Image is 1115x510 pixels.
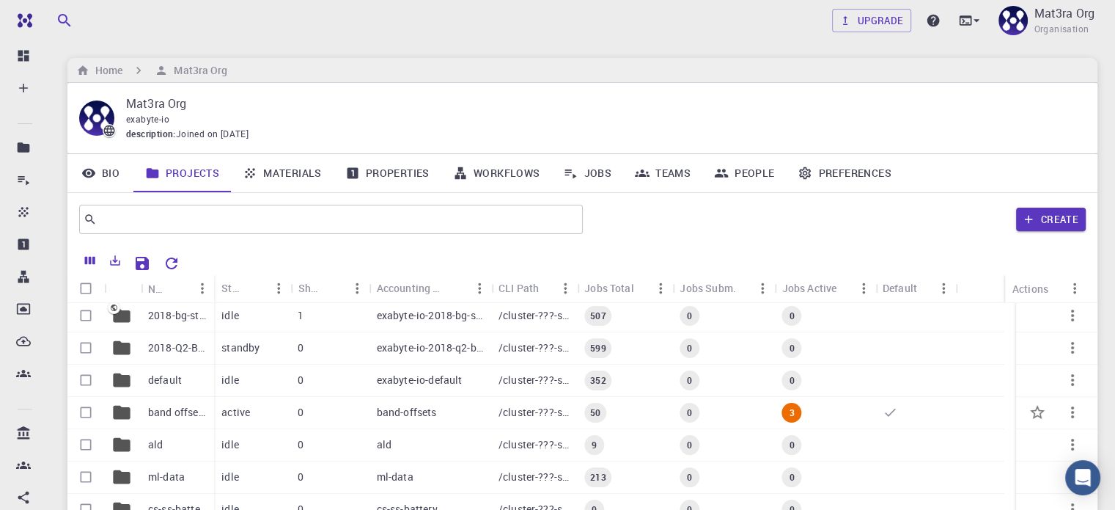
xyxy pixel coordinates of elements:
[377,308,484,323] p: exabyte-io-2018-bg-study-phase-i
[1063,277,1086,300] button: Menu
[298,437,303,452] p: 0
[782,274,837,302] div: Jobs Active
[290,274,369,302] div: Shared
[1005,274,1086,303] div: Actions
[12,13,32,28] img: logo
[298,470,303,484] p: 0
[672,274,774,302] div: Jobs Subm.
[377,373,463,387] p: exabyte-io-default
[681,342,698,354] span: 0
[832,9,912,32] button: Upgrade
[334,154,441,192] a: Properties
[104,274,141,303] div: Icon
[141,274,214,303] div: Name
[221,373,239,387] p: idle
[377,470,413,484] p: ml-data
[681,407,698,419] span: 0
[133,154,231,192] a: Projects
[491,274,577,302] div: CLI Path
[586,439,603,451] span: 9
[221,405,250,420] p: active
[148,437,163,452] p: ald
[932,277,955,300] button: Menu
[584,274,634,302] div: Jobs Total
[498,373,570,387] p: /cluster-???-share/groups/exabyte-io/exabyte-io-default
[498,405,570,420] p: /cluster-???-share/groups/exabyte-io/band-offsets
[702,154,786,192] a: People
[298,373,303,387] p: 0
[783,439,800,451] span: 0
[346,277,369,300] button: Menu
[298,308,303,323] p: 1
[783,471,800,484] span: 0
[377,405,437,420] p: band-offsets
[441,154,552,192] a: Workflows
[852,277,875,300] button: Menu
[498,470,570,484] p: /cluster-???-share/groups/exabyte-io/ml-data
[323,277,346,300] button: Sort
[103,249,128,272] button: Export
[681,439,698,451] span: 0
[577,274,672,302] div: Jobs Total
[126,113,169,125] span: exabyte-io
[231,154,334,192] a: Materials
[157,249,186,278] button: Reset Explorer Settings
[221,437,239,452] p: idle
[191,277,214,300] button: Menu
[243,277,267,300] button: Sort
[67,154,133,192] a: Bio
[998,6,1028,35] img: Mat3ra Org
[267,277,290,300] button: Menu
[23,10,103,23] span: Поддержка
[584,374,611,387] span: 352
[623,154,702,192] a: Teams
[680,274,736,302] div: Jobs Subm.
[298,274,322,302] div: Shared
[148,470,185,484] p: ml-data
[498,308,570,323] p: /cluster-???-share/groups/exabyte-io/exabyte-io-2018-bg-study-phase-i
[1034,22,1089,37] span: Organisation
[78,249,103,272] button: Columns
[786,154,902,192] a: Preferences
[584,342,611,354] span: 599
[221,274,243,302] div: Status
[377,274,444,302] div: Accounting slug
[377,340,484,355] p: exabyte-io-2018-q2-bg-study
[1012,274,1048,303] div: Actions
[681,374,698,387] span: 0
[167,277,191,300] button: Sort
[498,340,570,355] p: /cluster-???-share/groups/exabyte-io/exabyte-io-2018-q2-bg-study
[551,154,623,192] a: Jobs
[369,274,491,302] div: Accounting slug
[221,470,239,484] p: idle
[883,274,917,302] div: Default
[89,62,122,79] h6: Home
[584,407,606,419] span: 50
[148,308,207,323] p: 2018-bg-study-phase-I
[498,437,570,452] p: /cluster-???-share/groups/exabyte-io/ald
[783,342,800,354] span: 0
[751,277,775,300] button: Menu
[214,274,290,302] div: Status
[298,340,303,355] p: 0
[221,340,260,355] p: standby
[649,277,672,300] button: Menu
[126,95,1074,112] p: Mat3ra Org
[1034,4,1094,22] p: Mat3ra Org
[468,277,491,300] button: Menu
[584,310,611,322] span: 507
[73,62,230,79] nav: breadcrumb
[875,274,955,302] div: Default
[783,407,800,419] span: 3
[126,127,176,142] span: description :
[775,274,875,302] div: Jobs Active
[148,274,167,303] div: Name
[168,62,227,79] h6: Mat3ra Org
[498,274,539,302] div: CLI Path
[553,277,577,300] button: Menu
[176,127,249,142] span: Joined on [DATE]
[584,471,611,484] span: 213
[1065,460,1100,495] div: Open Intercom Messenger
[1016,208,1086,231] button: Create
[148,405,207,420] p: band offsets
